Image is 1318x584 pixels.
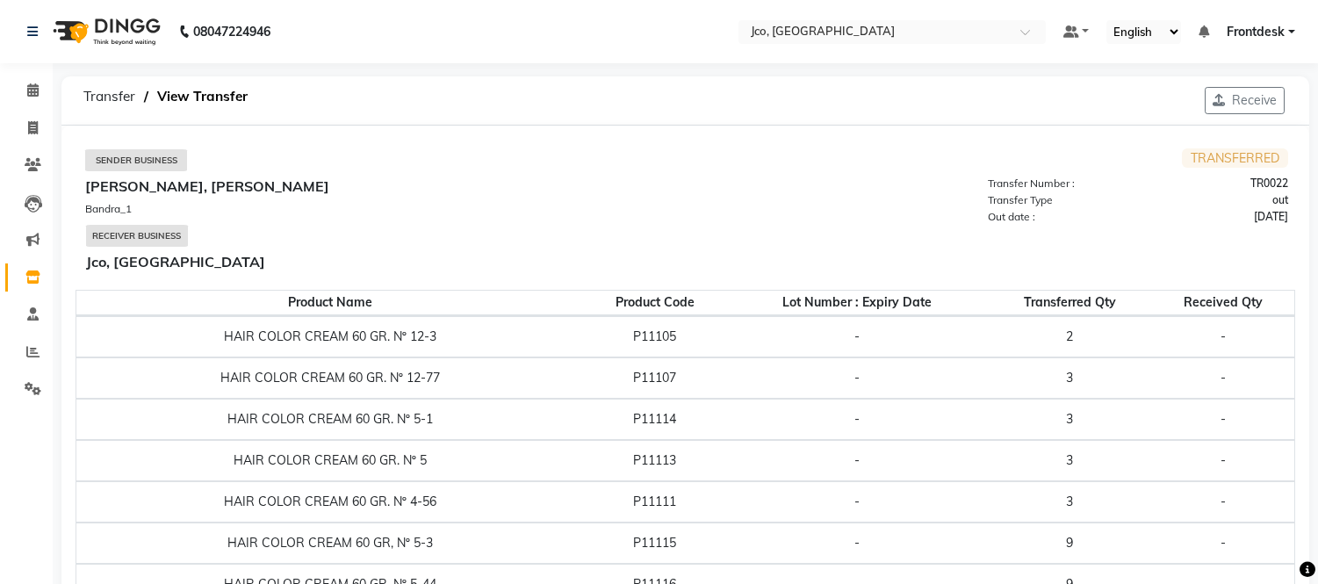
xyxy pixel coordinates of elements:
[987,399,1152,440] td: 3
[76,440,584,481] td: HAIR COLOR CREAM 60 GR. Nº 5
[1227,23,1285,41] span: Frontdesk
[76,316,584,357] td: HAIR COLOR CREAM 60 GR. Nº 12-3
[1152,523,1294,564] td: -
[726,440,987,481] td: -
[987,316,1152,357] td: 2
[584,481,726,523] td: P11111
[987,440,1152,481] td: 3
[977,192,1138,208] div: Transfer Type
[76,357,584,399] td: HAIR COLOR CREAM 60 GR. Nº 12-77
[1205,87,1285,114] button: Receive
[1182,148,1288,168] span: TRANSFERRED
[86,225,188,247] div: Receiver Business
[76,481,584,523] td: HAIR COLOR CREAM 60 GR. Nº 4-56
[977,209,1138,225] div: Out date :
[1138,209,1299,225] div: [DATE]
[1152,316,1294,357] td: -
[1152,399,1294,440] td: -
[1152,440,1294,481] td: -
[584,316,726,357] td: P11105
[148,81,256,112] span: View Transfer
[76,523,584,564] td: HAIR COLOR CREAM 60 GR, Nº 5-3
[86,253,265,270] b: Jco, [GEOGRAPHIC_DATA]
[726,399,987,440] td: -
[726,290,987,316] th: Lot Number : Expiry Date
[584,290,726,316] th: Product Code
[726,523,987,564] td: -
[987,290,1152,316] th: Transferred Qty
[1138,192,1299,208] div: out
[584,357,726,399] td: P11107
[726,316,987,357] td: -
[76,399,584,440] td: HAIR COLOR CREAM 60 GR. Nº 5-1
[1152,481,1294,523] td: -
[1152,290,1294,316] th: Received Qty
[75,81,144,112] span: Transfer
[1152,357,1294,399] td: -
[45,7,165,56] img: logo
[193,7,270,56] b: 08047224946
[76,290,584,316] th: Product Name
[987,481,1152,523] td: 3
[726,481,987,523] td: -
[726,357,987,399] td: -
[584,440,726,481] td: P11113
[85,201,685,217] div: Bandra_1
[584,523,726,564] td: P11115
[1138,176,1299,191] div: TR0022
[85,177,329,195] b: [PERSON_NAME], [PERSON_NAME]
[977,176,1138,191] div: Transfer Number :
[987,523,1152,564] td: 9
[584,399,726,440] td: P11114
[987,357,1152,399] td: 3
[85,149,187,171] div: Sender Business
